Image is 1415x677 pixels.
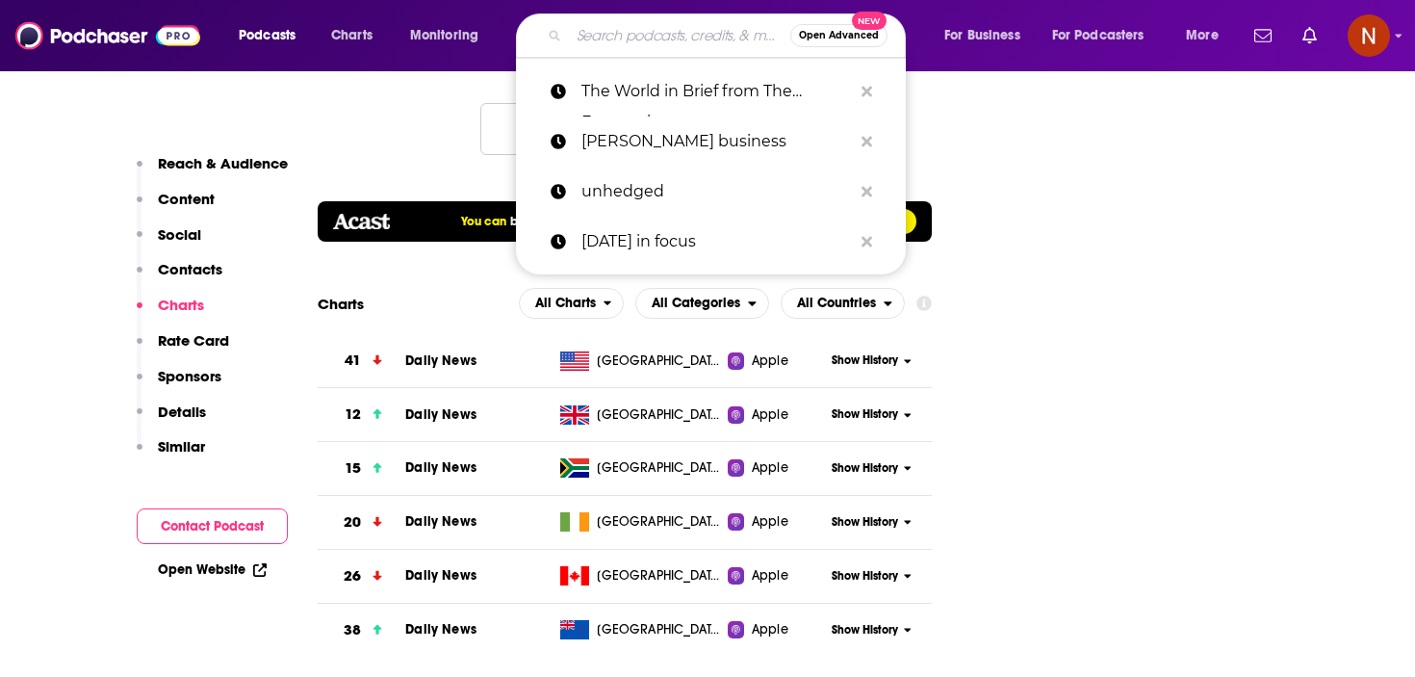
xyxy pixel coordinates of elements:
a: unhedged [516,167,906,217]
a: Daily News [405,621,476,638]
button: Open AdvancedNew [790,24,888,47]
span: All Categories [652,297,740,310]
button: Contact Podcast [137,508,288,544]
button: Show History [826,622,918,638]
a: Apple [728,352,825,371]
span: Open Advanced [799,31,879,40]
p: Details [158,403,206,421]
button: open menu [781,288,905,319]
span: Show History [832,406,898,423]
button: open menu [1040,20,1172,51]
a: 12 [318,388,405,441]
button: open menu [635,288,769,319]
div: Search podcasts, credits, & more... [534,13,924,58]
span: Show History [832,460,898,477]
a: The World in Brief from The Economist [516,66,906,117]
h5: You can across all Acast podcasts [461,214,750,229]
a: [GEOGRAPHIC_DATA] [553,512,729,532]
span: Podcasts [239,22,296,49]
button: Contacts [137,260,222,296]
button: Show History [826,406,918,423]
button: Show History [826,568,918,585]
span: Show History [832,568,898,585]
a: Show notifications dropdown [1295,19,1325,52]
span: Monitoring [410,22,478,49]
img: Podchaser - Follow, Share and Rate Podcasts [15,17,200,54]
a: Apple [728,620,825,639]
a: Open Website [158,561,267,578]
button: Details [137,403,206,438]
span: United Kingdom [597,405,722,425]
a: 15 [318,442,405,495]
span: Apple [752,458,788,478]
a: [GEOGRAPHIC_DATA] [553,352,729,371]
a: [GEOGRAPHIC_DATA] [553,458,729,478]
button: Similar [137,437,205,473]
button: open menu [397,20,503,51]
button: Show History [826,352,918,369]
p: unhedged [581,167,852,217]
a: [GEOGRAPHIC_DATA] [553,405,729,425]
span: Show History [832,514,898,531]
span: Logged in as AdelNBM [1348,14,1390,57]
a: 20 [318,496,405,549]
p: Rate Card [158,331,229,350]
button: Show History [826,460,918,477]
button: Reach & Audience [137,154,288,190]
h3: 20 [344,511,361,534]
button: Charts [137,296,204,331]
span: South Africa [597,458,722,478]
p: Similar [158,437,205,456]
a: [GEOGRAPHIC_DATA] [553,620,729,639]
a: Apple [728,458,825,478]
span: Daily News [405,513,476,530]
span: All Countries [797,297,876,310]
p: today in focus [581,217,852,267]
span: For Podcasters [1052,22,1145,49]
a: Daily News [405,567,476,584]
img: User Profile [1348,14,1390,57]
button: Sponsors [137,367,221,403]
button: open menu [931,20,1044,51]
span: Canada [597,566,722,586]
button: open menu [225,20,321,51]
a: [PERSON_NAME] business [516,117,906,167]
h2: Charts [318,295,364,313]
span: Daily News [405,352,476,369]
span: More [1186,22,1219,49]
button: Show History [826,514,918,531]
span: Ireland [597,512,722,532]
button: Social [137,225,201,261]
h2: Countries [781,288,905,319]
p: Social [158,225,201,244]
a: Daily News [405,459,476,476]
a: [GEOGRAPHIC_DATA] [553,566,729,586]
button: Rate Card [137,331,229,367]
h3: 15 [345,457,361,480]
a: Daily News [405,406,476,423]
span: Apple [752,566,788,586]
button: open menu [1172,20,1243,51]
a: 41 [318,334,405,387]
input: Search podcasts, credits, & more... [569,20,790,51]
span: For Business [944,22,1020,49]
span: Apple [752,405,788,425]
span: New Zealand [597,620,722,639]
h3: 26 [344,565,361,587]
p: Contacts [158,260,222,278]
button: Content [137,190,215,225]
a: Apple [728,405,825,425]
button: open menu [519,288,625,319]
h3: 41 [345,350,361,372]
span: Show History [832,622,898,638]
a: Show notifications dropdown [1247,19,1279,52]
p: TED business [581,117,852,167]
button: Load More... [480,103,769,155]
h3: 12 [345,404,361,426]
span: Charts [331,22,373,49]
span: All Charts [535,297,596,310]
button: Show profile menu [1348,14,1390,57]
